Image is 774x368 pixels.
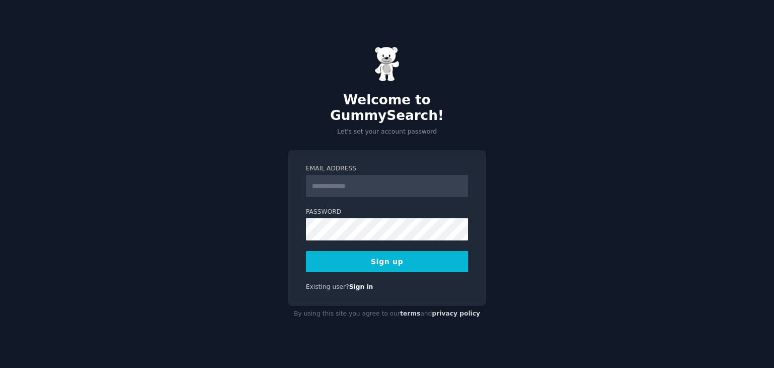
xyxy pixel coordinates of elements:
a: privacy policy [432,310,480,317]
img: Gummy Bear [374,46,400,82]
a: terms [400,310,420,317]
p: Let's set your account password [288,128,486,137]
span: Existing user? [306,283,349,290]
a: Sign in [349,283,373,290]
button: Sign up [306,251,468,272]
h2: Welcome to GummySearch! [288,92,486,124]
label: Email Address [306,164,468,173]
div: By using this site you agree to our and [288,306,486,322]
label: Password [306,208,468,217]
